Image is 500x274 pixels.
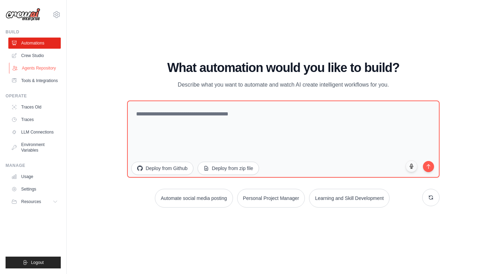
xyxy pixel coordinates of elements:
img: Logo [6,8,40,21]
a: LLM Connections [8,127,61,138]
button: Learning and Skill Development [309,189,390,208]
button: Deploy from zip file [198,162,259,175]
div: Build [6,29,61,35]
div: Operate [6,93,61,99]
p: Describe what you want to automate and watch AI create intelligent workflows for you. [167,80,400,89]
div: Manage [6,163,61,168]
button: Resources [8,196,61,207]
span: Resources [21,199,41,204]
a: Crew Studio [8,50,61,61]
span: Logout [31,260,44,265]
iframe: Chat Widget [465,241,500,274]
a: Settings [8,184,61,195]
button: Logout [6,257,61,268]
a: Tools & Integrations [8,75,61,86]
a: Environment Variables [8,139,61,156]
button: Deploy from Github [131,162,193,175]
a: Usage [8,171,61,182]
a: Agents Repository [9,63,61,74]
button: Automate social media posting [155,189,233,208]
h1: What automation would you like to build? [127,61,439,75]
button: Personal Project Manager [237,189,305,208]
a: Automations [8,38,61,49]
a: Traces Old [8,102,61,113]
a: Traces [8,114,61,125]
